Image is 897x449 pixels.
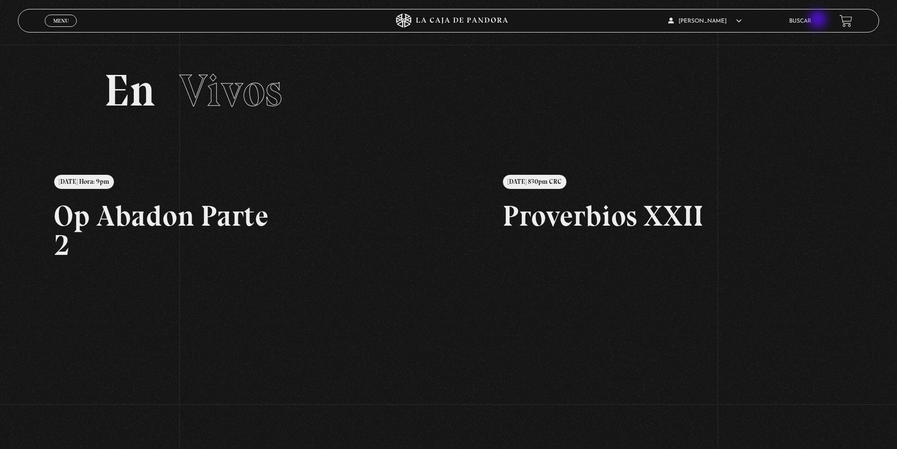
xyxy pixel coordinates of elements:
a: View your shopping cart [840,15,852,27]
span: [PERSON_NAME] [668,18,742,24]
a: Buscar [789,18,811,24]
span: Cerrar [50,26,72,33]
span: Vivos [179,64,282,117]
span: Menu [53,18,69,24]
h2: En [104,68,793,113]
